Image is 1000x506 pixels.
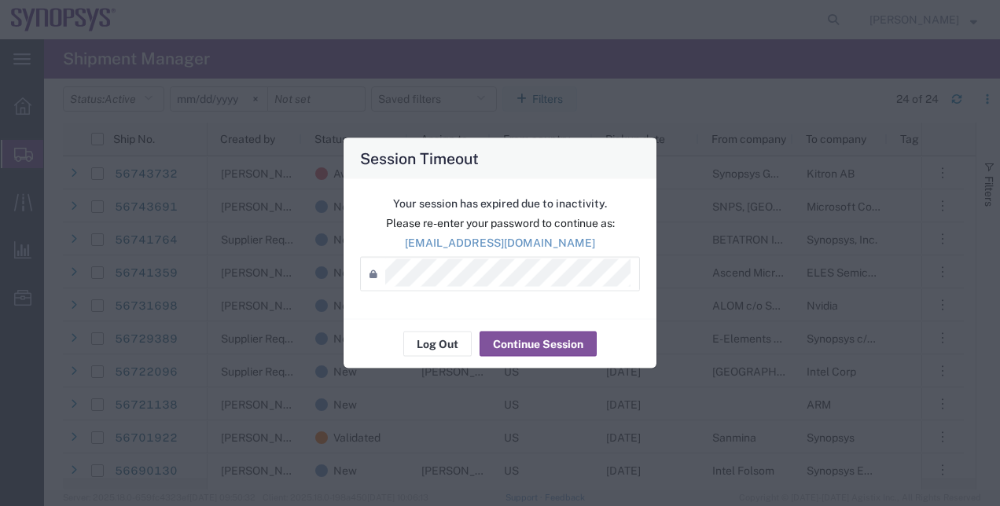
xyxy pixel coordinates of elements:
[403,332,472,357] button: Log Out
[360,147,479,170] h4: Session Timeout
[480,332,597,357] button: Continue Session
[360,215,640,232] p: Please re-enter your password to continue as:
[360,235,640,251] p: [EMAIL_ADDRESS][DOMAIN_NAME]
[360,196,640,212] p: Your session has expired due to inactivity.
